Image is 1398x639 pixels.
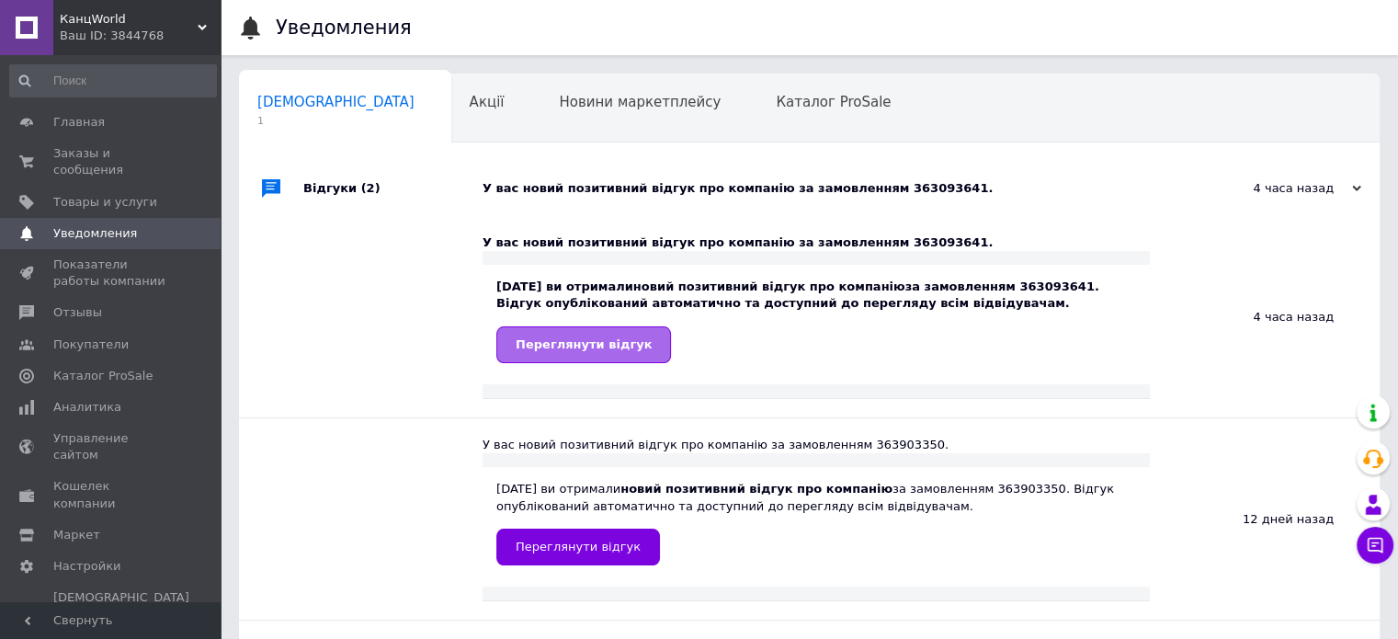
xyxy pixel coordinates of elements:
[559,94,721,110] span: Новини маркетплейсу
[53,145,170,178] span: Заказы и сообщения
[257,114,415,128] span: 1
[496,326,671,363] a: Переглянути відгук
[303,161,483,216] div: Відгуки
[53,527,100,543] span: Маркет
[53,304,102,321] span: Отзывы
[53,368,153,384] span: Каталог ProSale
[9,64,217,97] input: Поиск
[53,430,170,463] span: Управление сайтом
[361,181,381,195] span: (2)
[1177,180,1361,197] div: 4 часа назад
[1357,527,1393,564] button: Чат с покупателем
[53,337,129,353] span: Покупатели
[53,399,121,416] span: Аналитика
[633,280,905,293] b: новий позитивний відгук про компанію
[53,114,105,131] span: Главная
[53,225,137,242] span: Уведомления
[496,481,1136,565] div: [DATE] ви отримали за замовленням 363903350. Відгук опублікований автоматично та доступний до пер...
[470,94,505,110] span: Акції
[620,482,892,496] b: новий позитивний відгук про компанію
[516,337,652,351] span: Переглянути відгук
[257,94,415,110] span: [DEMOGRAPHIC_DATA]
[483,180,1177,197] div: У вас новий позитивний відгук про компанію за замовленням 363093641.
[1150,418,1380,620] div: 12 дней назад
[53,257,170,290] span: Показатели работы компании
[1150,216,1380,417] div: 4 часа назад
[53,478,170,511] span: Кошелек компании
[483,234,1150,251] div: У вас новий позитивний відгук про компанію за замовленням 363093641.
[516,540,641,553] span: Переглянути відгук
[60,28,221,44] div: Ваш ID: 3844768
[53,194,157,211] span: Товары и услуги
[776,94,891,110] span: Каталог ProSale
[496,279,1136,362] div: [DATE] ви отримали за замовленням 363093641. Відгук опублікований автоматично та доступний до пер...
[483,437,1150,453] div: У вас новий позитивний відгук про компанію за замовленням 363903350.
[60,11,198,28] span: КанцWorld
[496,529,660,565] a: Переглянути відгук
[276,17,412,39] h1: Уведомления
[53,558,120,575] span: Настройки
